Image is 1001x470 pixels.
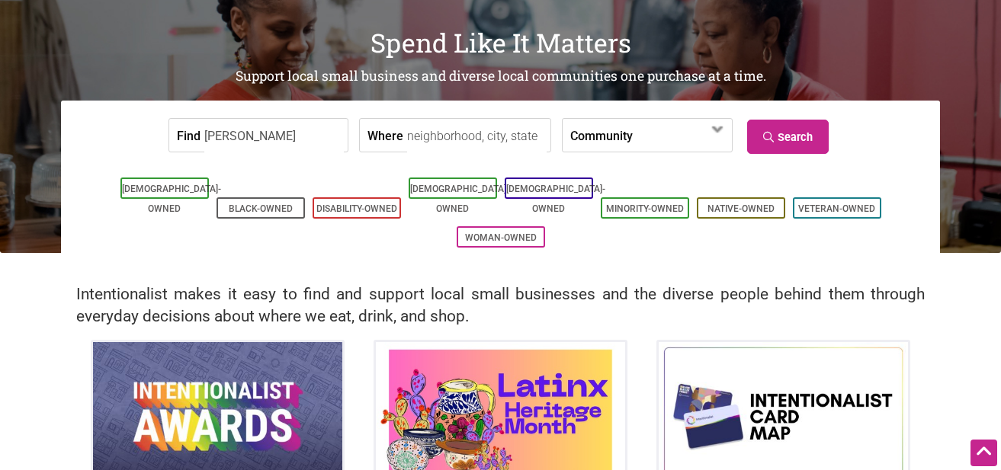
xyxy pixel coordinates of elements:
[76,283,925,328] h2: Intentionalist makes it easy to find and support local small businesses and the diverse people be...
[204,119,344,153] input: a business, product, service
[122,184,221,214] a: [DEMOGRAPHIC_DATA]-Owned
[798,203,875,214] a: Veteran-Owned
[316,203,397,214] a: Disability-Owned
[747,120,829,154] a: Search
[570,119,633,152] label: Community
[606,203,684,214] a: Minority-Owned
[229,203,293,214] a: Black-Owned
[407,119,547,153] input: neighborhood, city, state
[465,232,537,243] a: Woman-Owned
[971,440,997,466] div: Scroll Back to Top
[707,203,775,214] a: Native-Owned
[367,119,403,152] label: Where
[506,184,605,214] a: [DEMOGRAPHIC_DATA]-Owned
[410,184,509,214] a: [DEMOGRAPHIC_DATA]-Owned
[177,119,201,152] label: Find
